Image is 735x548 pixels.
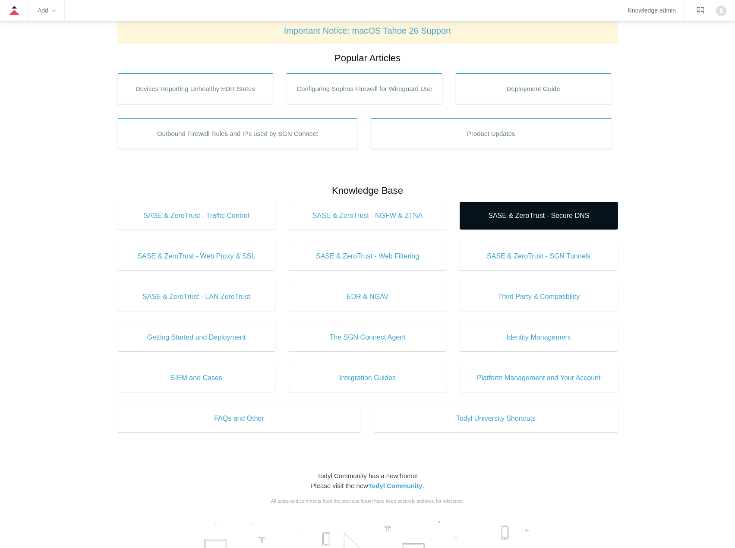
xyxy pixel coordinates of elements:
[374,405,618,432] a: Todyl University Shortcuts
[473,332,605,343] span: Identity Management
[288,243,447,270] a: SASE & ZeroTrust - Web Filtering
[473,211,605,221] span: SASE & ZeroTrust - Secure DNS
[117,324,276,351] a: Getting Started and Deployment
[716,6,726,16] img: user avatar
[473,373,605,383] span: Platform Management and Your Account
[130,413,348,424] span: FAQs and Other
[301,211,434,221] span: SASE & ZeroTrust - NGFW & ZTNA
[288,202,447,230] a: SASE & ZeroTrust - NGFW & ZTNA
[117,118,358,149] a: Outbound Firewall Rules and IPs used by SGN Connect
[473,251,605,261] span: SASE & ZeroTrust - SGN Tunnels
[130,211,263,221] span: SASE & ZeroTrust - Traffic Control
[460,283,618,311] a: Third Party & Compatibility
[117,183,618,198] h2: Knowledge Base
[460,243,618,270] a: SASE & ZeroTrust - SGN Tunnels
[117,283,276,311] a: SASE & ZeroTrust - LAN ZeroTrust
[117,243,276,270] a: SASE & ZeroTrust - Web Proxy & SSL
[473,292,605,302] span: Third Party & Compatibility
[460,202,618,230] a: SASE & ZeroTrust - Secure DNS
[368,482,423,489] a: Todyl Community
[371,118,612,149] a: Product Updates
[301,373,434,383] span: Integration Guides
[387,413,605,424] span: Todyl University Shortcuts
[288,324,447,351] a: The SGN Connect Agent
[38,8,56,13] zd-hc-trigger: Add
[301,292,434,302] span: EDR & NGAV
[288,283,447,311] a: EDR & NGAV
[117,73,274,104] a: Devices Reporting Unhealthy EDR States
[286,73,442,104] a: Configuring Sophos Firewall for Wireguard Use
[628,8,676,13] a: Knowledge admin
[301,332,434,343] span: The SGN Connect Agent
[117,202,276,230] a: SASE & ZeroTrust - Traffic Control
[460,364,618,392] a: Platform Management and Your Account
[117,51,618,65] h2: Popular Articles
[130,292,263,302] span: SASE & ZeroTrust - LAN ZeroTrust
[455,73,612,104] a: Deployment Guide
[301,251,434,261] span: SASE & ZeroTrust - Web Filtering
[117,471,618,491] div: Todyl Community has a new home! Please visit the new .
[117,498,618,505] div: All posts and comments from the previous forum have been securely archived for reference.
[117,364,276,392] a: SIEM and Cases
[716,6,726,16] zd-hc-trigger: Click your profile icon to open the profile menu
[460,324,618,351] a: Identity Management
[284,26,451,35] a: Important Notice: macOS Tahoe 26 Support
[288,364,447,392] a: Integration Guides
[130,251,263,261] span: SASE & ZeroTrust - Web Proxy & SSL
[117,405,361,432] a: FAQs and Other
[130,373,263,383] span: SIEM and Cases
[130,332,263,343] span: Getting Started and Deployment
